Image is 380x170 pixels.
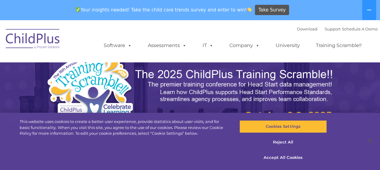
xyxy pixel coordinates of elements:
button: Accept All Cookies [239,151,327,164]
button: Cookies Settings [239,120,327,133]
a: Download [297,27,317,31]
span: Your insights needed! Take the child care trends survey and enter to win! [73,4,254,16]
span: Last name [84,40,102,44]
img: ✅ [76,7,80,12]
img: ChildPlus by Procare Solutions [3,25,63,55]
a: Training Scramble!! [310,39,368,52]
button: Close [364,134,377,147]
a: Support [325,27,341,31]
span: Take Survey [258,5,286,15]
div: This website uses cookies to create a better user experience, provide statistics about user visit... [20,119,228,137]
a: Software [98,39,138,52]
a: Schedule A Demo [342,27,378,31]
span: Phone number [84,65,110,69]
font: | [297,27,378,31]
img: 👏 [247,7,252,12]
a: Company [223,39,266,52]
a: Take Survey [255,5,289,15]
button: Reject All [239,136,327,149]
a: Assessments [142,39,193,52]
a: IT [196,39,219,52]
a: University [270,39,306,52]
